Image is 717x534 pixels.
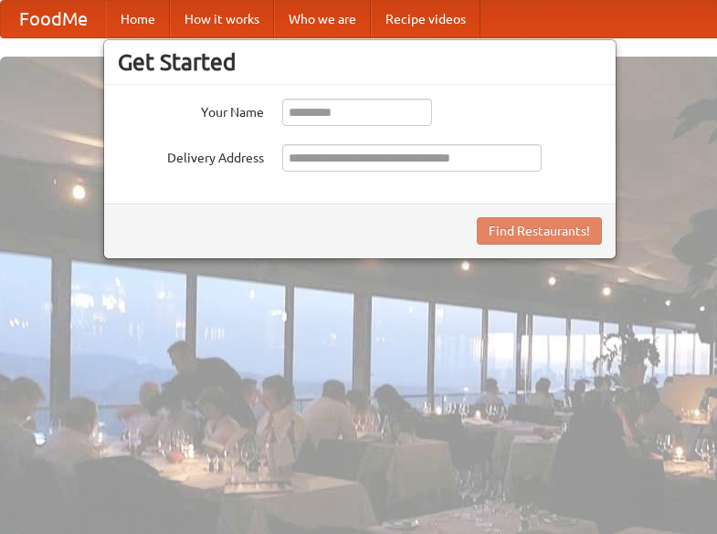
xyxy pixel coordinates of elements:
[371,1,480,37] a: Recipe videos
[118,144,264,167] label: Delivery Address
[118,48,602,76] h3: Get Started
[106,1,170,37] a: Home
[274,1,371,37] a: Who we are
[118,99,264,121] label: Your Name
[1,1,106,37] a: FoodMe
[477,217,602,245] button: Find Restaurants!
[170,1,274,37] a: How it works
